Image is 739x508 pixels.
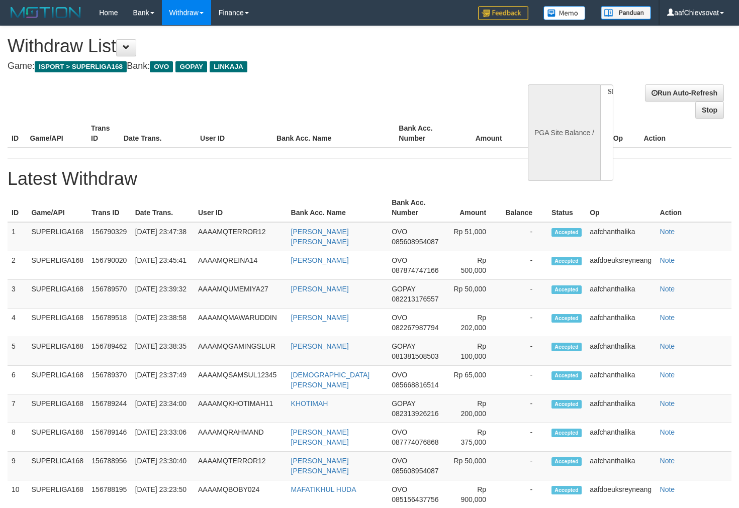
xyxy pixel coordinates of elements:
th: Op [586,193,656,222]
a: Note [660,314,675,322]
td: [DATE] 23:34:00 [131,394,194,423]
a: KHOTIMAH [291,399,328,408]
a: [DEMOGRAPHIC_DATA][PERSON_NAME] [291,371,370,389]
img: Feedback.jpg [478,6,528,20]
a: Note [660,285,675,293]
td: aafchanthalika [586,337,656,366]
td: Rp 65,000 [447,366,501,394]
span: OVO [392,371,407,379]
td: SUPERLIGA168 [27,337,87,366]
td: 3 [8,280,27,309]
td: AAAAMQGAMINGSLUR [194,337,287,366]
span: 087774076868 [392,438,438,446]
td: SUPERLIGA168 [27,394,87,423]
span: OVO [150,61,173,72]
span: OVO [392,428,407,436]
td: Rp 200,000 [447,394,501,423]
span: GOPAY [392,399,415,408]
span: Accepted [551,314,582,323]
span: 087874747166 [392,266,438,274]
td: 156788956 [87,452,131,480]
td: aafchanthalika [586,394,656,423]
span: Accepted [551,285,582,294]
th: User ID [196,119,272,148]
td: 156789244 [87,394,131,423]
span: Accepted [551,371,582,380]
td: SUPERLIGA168 [27,251,87,280]
a: Note [660,457,675,465]
th: Date Trans. [120,119,196,148]
th: ID [8,193,27,222]
td: SUPERLIGA168 [27,280,87,309]
td: aafdoeuksreyneang [586,251,656,280]
th: Bank Acc. Number [395,119,456,148]
td: AAAAMQMAWARUDDIN [194,309,287,337]
td: 156789570 [87,280,131,309]
a: Note [660,428,675,436]
td: 156789462 [87,337,131,366]
td: aafchanthalika [586,366,656,394]
a: Note [660,228,675,236]
td: 7 [8,394,27,423]
td: 8 [8,423,27,452]
td: [DATE] 23:38:58 [131,309,194,337]
td: Rp 100,000 [447,337,501,366]
span: Accepted [551,486,582,494]
img: MOTION_logo.png [8,5,84,20]
td: SUPERLIGA168 [27,366,87,394]
span: GOPAY [175,61,207,72]
th: Trans ID [87,119,120,148]
span: Accepted [551,343,582,351]
td: - [501,280,547,309]
span: GOPAY [392,342,415,350]
span: OVO [392,314,407,322]
td: SUPERLIGA168 [27,452,87,480]
td: Rp 500,000 [447,251,501,280]
th: Op [609,119,640,148]
span: GOPAY [392,285,415,293]
th: Trans ID [87,193,131,222]
td: 156789518 [87,309,131,337]
td: SUPERLIGA168 [27,222,87,251]
td: SUPERLIGA168 [27,423,87,452]
td: Rp 50,000 [447,452,501,480]
span: Accepted [551,457,582,466]
th: Bank Acc. Name [287,193,388,222]
img: panduan.png [601,6,651,20]
span: Accepted [551,257,582,265]
span: 082313926216 [392,410,438,418]
th: ID [8,119,26,148]
a: Stop [695,101,724,119]
td: [DATE] 23:30:40 [131,452,194,480]
th: Bank Acc. Name [272,119,395,148]
td: 4 [8,309,27,337]
td: 156790329 [87,222,131,251]
span: 085156437756 [392,495,438,503]
a: [PERSON_NAME] [291,342,349,350]
a: Note [660,256,675,264]
span: 085608954087 [392,238,438,246]
a: [PERSON_NAME] [291,256,349,264]
a: Note [660,485,675,493]
td: 2 [8,251,27,280]
td: AAAAMQUMEMIYA27 [194,280,287,309]
a: Note [660,371,675,379]
span: Accepted [551,400,582,409]
th: Action [639,119,731,148]
td: SUPERLIGA168 [27,309,87,337]
span: 082267987794 [392,324,438,332]
th: Game/API [26,119,87,148]
td: [DATE] 23:33:06 [131,423,194,452]
th: Game/API [27,193,87,222]
a: Note [660,342,675,350]
td: aafchanthalika [586,309,656,337]
a: [PERSON_NAME] [PERSON_NAME] [291,228,349,246]
td: aafchanthalika [586,280,656,309]
td: AAAAMQTERROR12 [194,452,287,480]
td: - [501,423,547,452]
td: aafchanthalika [586,423,656,452]
span: OVO [392,256,407,264]
td: 156789370 [87,366,131,394]
h4: Game: Bank: [8,61,483,71]
th: Bank Acc. Number [388,193,447,222]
